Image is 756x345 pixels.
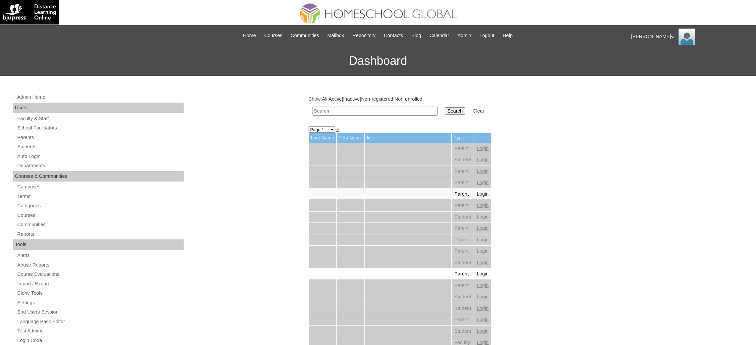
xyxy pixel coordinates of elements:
a: Language Pack Editor [17,318,184,326]
span: Help [503,32,513,39]
a: Login [477,248,489,254]
a: Login [477,260,489,265]
a: Login [477,306,489,311]
a: Login [477,203,489,208]
a: Logout [476,32,498,39]
a: Login [477,146,489,151]
a: Login [477,271,489,276]
a: School Facilitators [17,124,184,132]
td: Parent [452,269,474,280]
input: Search [445,107,465,115]
a: Campuses [17,183,184,191]
a: Active [328,96,342,102]
a: Admin [454,32,475,39]
a: Login Code [17,336,184,345]
a: Login [477,169,489,174]
td: Parent [452,177,474,188]
a: Students [17,143,184,151]
a: Departments [17,162,184,170]
img: Ariane Ebuen [678,28,695,45]
span: Logout [480,32,494,39]
a: End Users Session [17,308,184,316]
td: Parent [452,246,474,257]
td: Parent [452,166,474,177]
a: Clear [473,108,484,114]
td: Parent [452,223,474,234]
a: Settings [17,299,184,307]
span: Calendar [430,32,449,39]
td: Parent [452,143,474,154]
td: Student [452,326,474,337]
span: Admin [457,32,471,39]
a: Login [477,340,489,345]
a: Alerts [17,251,184,260]
a: Non-registered [361,96,393,102]
a: Faculty & Staff [17,115,184,123]
div: [PERSON_NAME] [631,28,749,45]
a: Login [477,180,489,185]
span: Home [243,32,256,39]
a: Import / Export [17,280,184,288]
a: Help [499,32,516,39]
span: Communities [291,32,319,39]
a: Courses [261,32,286,39]
a: All [322,96,327,102]
a: Login [477,283,489,288]
a: Login [477,214,489,220]
a: Login [477,237,489,242]
input: Search [313,107,437,116]
a: Communities [17,221,184,229]
a: Abuse Reports [17,261,184,269]
td: Last Name [309,133,336,143]
a: Course Evaluations [17,270,184,278]
td: Student [452,257,474,269]
td: Parent [452,314,474,325]
span: Contacts [384,32,403,39]
a: Reports [17,230,184,238]
a: Blog [408,32,424,39]
a: Admin Home [17,93,184,101]
a: Inactive [343,96,360,102]
div: Show: | | | | [309,96,637,119]
a: Courses [17,211,184,220]
a: Home [240,32,259,39]
a: Login [477,225,489,231]
a: Auto Login [17,152,184,161]
td: Student [452,291,474,303]
td: Student [452,303,474,314]
h3: Dashboard [3,46,753,76]
div: Users [13,103,184,113]
a: Clone Tools [17,289,184,297]
td: First Name [337,133,365,143]
div: Tools [13,239,184,250]
td: Parent [452,280,474,291]
td: Parent [452,189,474,200]
span: Courses [264,32,282,39]
a: Login [477,294,489,299]
span: Repository [352,32,376,39]
a: Mailbox [324,32,348,39]
td: Type [452,133,474,143]
a: Login [477,157,489,162]
span: Mailbox [327,32,344,39]
a: Categories [17,202,184,210]
td: Student [452,154,474,166]
img: logo-white.png [3,3,56,21]
a: Contacts [380,32,406,39]
a: Terms [17,192,184,201]
a: Login [477,328,489,334]
td: Parent [452,200,474,211]
a: Calendar [426,32,452,39]
a: » [336,127,339,132]
td: Id [365,133,451,143]
div: Courses & Communities [13,171,184,182]
td: Parent [452,234,474,246]
a: Login [477,191,489,197]
td: Student [452,212,474,223]
a: Repository [349,32,379,39]
a: Login [477,317,489,322]
a: Parents [17,133,184,142]
a: Communities [287,32,322,39]
span: Blog [411,32,421,39]
a: Test Admins [17,327,184,335]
